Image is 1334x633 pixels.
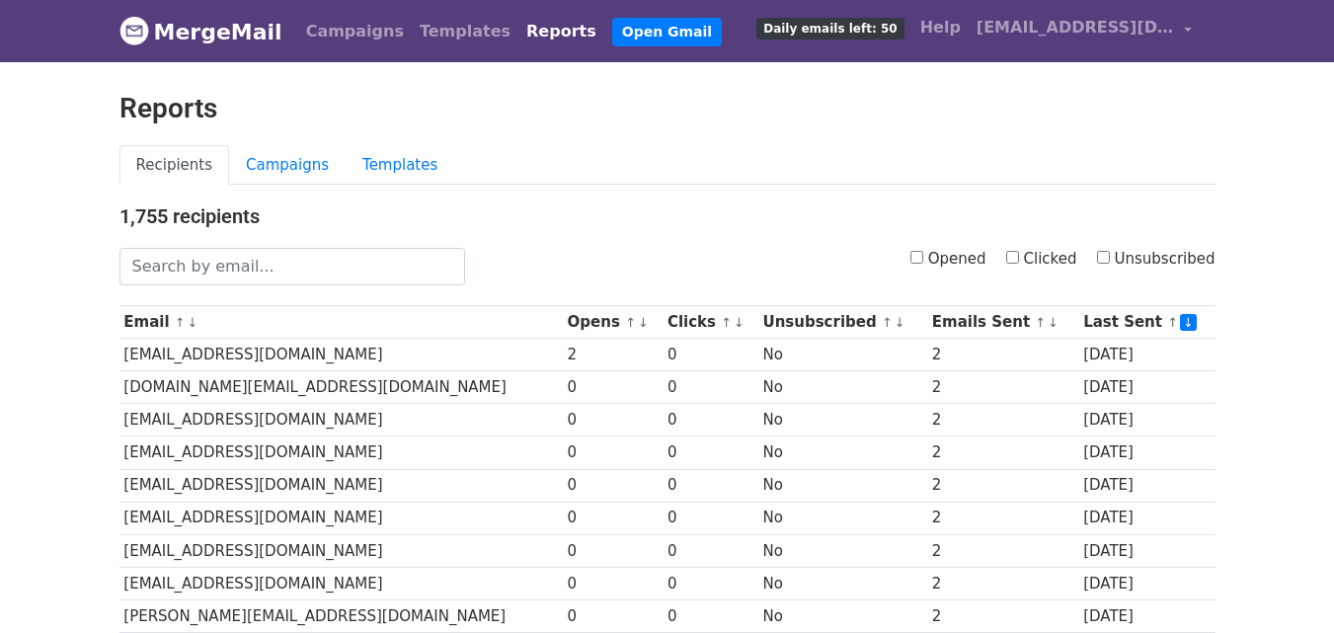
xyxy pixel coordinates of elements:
[758,567,927,599] td: No
[663,469,758,502] td: 0
[1180,314,1197,331] a: ↓
[563,502,663,534] td: 0
[758,404,927,436] td: No
[927,306,1078,339] th: Emails Sent
[1078,339,1215,371] td: [DATE]
[1006,251,1019,264] input: Clicked
[1078,404,1215,436] td: [DATE]
[298,12,412,51] a: Campaigns
[563,469,663,502] td: 0
[119,339,563,371] td: [EMAIL_ADDRESS][DOMAIN_NAME]
[119,436,563,469] td: [EMAIL_ADDRESS][DOMAIN_NAME]
[119,16,149,45] img: MergeMail logo
[663,502,758,534] td: 0
[663,339,758,371] td: 0
[758,502,927,534] td: No
[663,306,758,339] th: Clicks
[748,8,911,47] a: Daily emails left: 50
[1078,306,1215,339] th: Last Sent
[927,599,1078,632] td: 2
[927,469,1078,502] td: 2
[1048,315,1059,330] a: ↓
[119,404,563,436] td: [EMAIL_ADDRESS][DOMAIN_NAME]
[119,248,465,285] input: Search by email...
[663,567,758,599] td: 0
[1167,315,1178,330] a: ↑
[663,534,758,567] td: 0
[612,18,722,46] a: Open Gmail
[910,251,923,264] input: Opened
[563,436,663,469] td: 0
[119,534,563,567] td: [EMAIL_ADDRESS][DOMAIN_NAME]
[563,534,663,567] td: 0
[1078,502,1215,534] td: [DATE]
[119,145,230,186] a: Recipients
[663,599,758,632] td: 0
[563,404,663,436] td: 0
[1078,436,1215,469] td: [DATE]
[1006,248,1077,271] label: Clicked
[927,502,1078,534] td: 2
[175,315,186,330] a: ↑
[663,371,758,404] td: 0
[1078,567,1215,599] td: [DATE]
[758,599,927,632] td: No
[969,8,1200,54] a: [EMAIL_ADDRESS][DOMAIN_NAME]
[1035,315,1046,330] a: ↑
[758,534,927,567] td: No
[758,436,927,469] td: No
[977,16,1174,40] span: [EMAIL_ADDRESS][DOMAIN_NAME]
[663,404,758,436] td: 0
[563,371,663,404] td: 0
[927,404,1078,436] td: 2
[758,339,927,371] td: No
[119,502,563,534] td: [EMAIL_ADDRESS][DOMAIN_NAME]
[1078,469,1215,502] td: [DATE]
[346,145,454,186] a: Templates
[758,469,927,502] td: No
[927,567,1078,599] td: 2
[563,599,663,632] td: 0
[1097,248,1216,271] label: Unsubscribed
[119,371,563,404] td: [DOMAIN_NAME][EMAIL_ADDRESS][DOMAIN_NAME]
[910,248,986,271] label: Opened
[663,436,758,469] td: 0
[518,12,604,51] a: Reports
[927,339,1078,371] td: 2
[119,92,1216,125] h2: Reports
[758,306,927,339] th: Unsubscribed
[119,11,282,52] a: MergeMail
[756,18,903,40] span: Daily emails left: 50
[927,436,1078,469] td: 2
[563,306,663,339] th: Opens
[1097,251,1110,264] input: Unsubscribed
[119,204,1216,228] h4: 1,755 recipients
[119,469,563,502] td: [EMAIL_ADDRESS][DOMAIN_NAME]
[758,371,927,404] td: No
[563,567,663,599] td: 0
[1078,534,1215,567] td: [DATE]
[119,599,563,632] td: [PERSON_NAME][EMAIL_ADDRESS][DOMAIN_NAME]
[734,315,745,330] a: ↓
[912,8,969,47] a: Help
[721,315,732,330] a: ↑
[119,567,563,599] td: [EMAIL_ADDRESS][DOMAIN_NAME]
[895,315,905,330] a: ↓
[638,315,649,330] a: ↓
[229,145,346,186] a: Campaigns
[927,534,1078,567] td: 2
[119,306,563,339] th: Email
[625,315,636,330] a: ↑
[882,315,893,330] a: ↑
[563,339,663,371] td: 2
[412,12,518,51] a: Templates
[188,315,198,330] a: ↓
[927,371,1078,404] td: 2
[1078,371,1215,404] td: [DATE]
[1078,599,1215,632] td: [DATE]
